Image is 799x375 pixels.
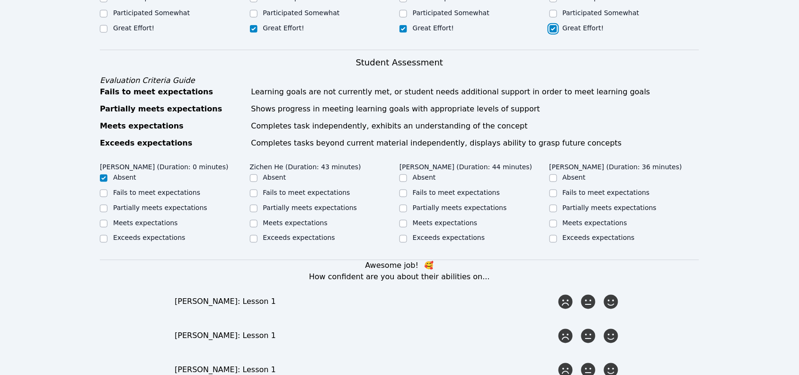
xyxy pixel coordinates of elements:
legend: [PERSON_NAME] (Duration: 36 minutes) [550,158,683,173]
div: Shows progress in meeting learning goals with appropriate levels of support [251,103,700,115]
label: Participated Somewhat [413,9,489,17]
label: Partially meets expectations [263,204,357,211]
div: Completes tasks beyond current material independently, displays ability to grasp future concepts [251,137,700,149]
label: Absent [113,174,136,181]
label: Great Effort! [413,24,454,32]
label: Meets expectations [413,219,478,227]
label: Great Effort! [113,24,154,32]
legend: Zichen He (Duration: 43 minutes) [250,158,361,173]
div: Completes task independently, exhibits an understanding of the concept [251,120,700,132]
label: Meets expectations [113,219,178,227]
label: Absent [263,174,286,181]
span: How confident are you about their abilities on... [309,273,490,282]
label: Partially meets expectations [113,204,207,211]
span: Awesome job! [365,261,419,270]
label: Absent [413,174,436,181]
div: Meets expectations [100,120,246,132]
div: [PERSON_NAME]: Lesson 1 [175,296,556,308]
label: Fails to meet expectations [263,189,350,196]
label: Exceeds expectations [413,234,485,242]
label: Absent [563,174,586,181]
label: Meets expectations [563,219,628,227]
span: kisses [424,261,434,270]
div: Exceeds expectations [100,137,246,149]
div: Learning goals are not currently met, or student needs additional support in order to meet learni... [251,86,700,98]
label: Exceeds expectations [263,234,335,242]
div: Evaluation Criteria Guide [100,75,699,86]
legend: [PERSON_NAME] (Duration: 44 minutes) [399,158,533,173]
label: Participated Somewhat [563,9,639,17]
label: Participated Somewhat [263,9,340,17]
legend: [PERSON_NAME] (Duration: 0 minutes) [100,158,229,173]
div: [PERSON_NAME]: Lesson 1 [175,330,556,342]
label: Great Effort! [263,24,304,32]
h3: Student Assessment [100,56,699,69]
label: Exceeds expectations [563,234,635,242]
label: Partially meets expectations [413,204,507,211]
label: Fails to meet expectations [413,189,500,196]
div: Fails to meet expectations [100,86,246,98]
div: Partially meets expectations [100,103,246,115]
label: Partially meets expectations [563,204,657,211]
label: Meets expectations [263,219,328,227]
label: Fails to meet expectations [113,189,200,196]
label: Great Effort! [563,24,604,32]
label: Fails to meet expectations [563,189,650,196]
label: Exceeds expectations [113,234,185,242]
label: Participated Somewhat [113,9,190,17]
